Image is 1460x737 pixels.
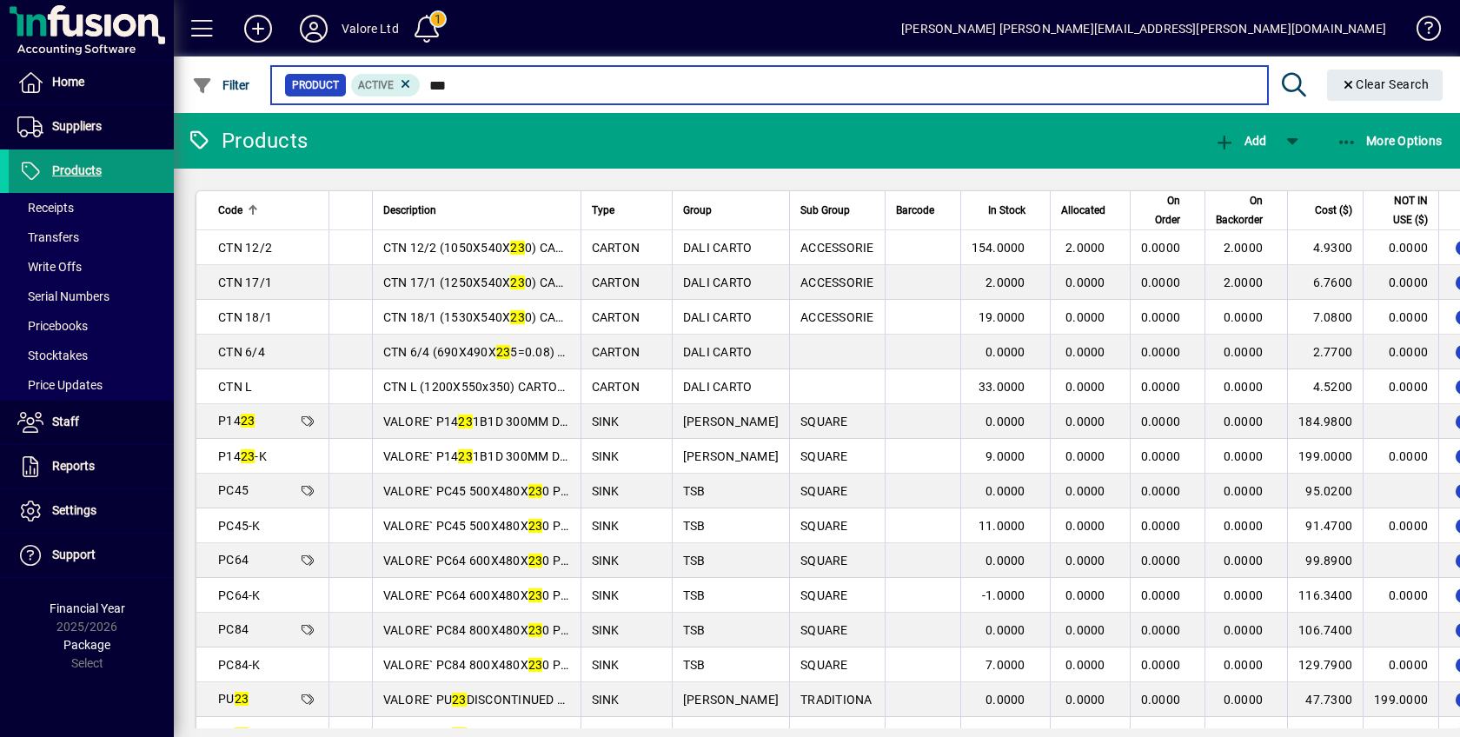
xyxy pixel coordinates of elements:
td: 47.7300 [1287,682,1363,717]
a: Staff [9,401,174,444]
td: 4.9300 [1287,230,1363,265]
span: 2.0000 [1065,241,1105,255]
div: Code [218,201,318,220]
span: 0.0000 [1224,519,1264,533]
span: 0.0000 [1141,658,1181,672]
td: 99.8900 [1287,543,1363,578]
td: 184.9800 [1287,404,1363,439]
span: Group [683,201,712,220]
span: TSB [683,658,706,672]
span: Serial Numbers [17,289,109,303]
span: CARTON [592,380,640,394]
button: Add [1210,125,1271,156]
span: Barcode [896,201,934,220]
span: 0.0000 [1065,658,1105,672]
span: CTN 6/4 [218,345,265,359]
span: DALI CARTO [683,345,753,359]
span: Write Offs [17,260,82,274]
span: 0.0000 [1224,380,1264,394]
span: In Stock [988,201,1025,220]
span: 0.0000 [1141,519,1181,533]
span: Transfers [17,230,79,244]
span: On Order [1141,191,1181,229]
span: Staff [52,415,79,428]
div: [PERSON_NAME] [PERSON_NAME][EMAIL_ADDRESS][PERSON_NAME][DOMAIN_NAME] [901,15,1386,43]
span: 0.0000 [1141,449,1181,463]
span: 33.0000 [979,380,1025,394]
span: TSB [683,484,706,498]
span: PU [218,692,249,706]
span: VALORE` PC45 500X480X 0 PREPARATION BOWL =0.09M3 [383,519,726,533]
span: Settings [52,503,96,517]
em: 23 [528,623,543,637]
span: 2.0000 [1224,241,1264,255]
span: TSB [683,623,706,637]
span: 0.0000 [1065,449,1105,463]
span: 2.0000 [985,276,1025,289]
span: 7.0000 [985,658,1025,672]
a: Receipts [9,193,174,222]
span: More Options [1337,134,1443,148]
span: ACCESSORIE [800,276,874,289]
td: 106.7400 [1287,613,1363,647]
span: Active [358,79,394,91]
span: CARTON [592,345,640,359]
span: 0.0000 [1141,380,1181,394]
span: 0.0000 [1141,276,1181,289]
span: Products [52,163,102,177]
span: Pricebooks [17,319,88,333]
span: VALORE` PC64 600X480X 0 PREPARATION BOWL =0.107M3 [383,554,733,568]
span: DALI CARTO [683,241,753,255]
span: 0.0000 [1065,310,1105,324]
span: Allocated [1061,201,1105,220]
span: Support [52,548,96,561]
span: Suppliers [52,119,102,133]
span: NOT IN USE ($) [1374,191,1428,229]
span: CTN 18/1 (1530X540X 0) CARTON [383,310,588,324]
span: 0.0000 [1141,484,1181,498]
a: Suppliers [9,105,174,149]
span: 0.0000 [1224,658,1264,672]
span: 0.0000 [1065,519,1105,533]
span: SQUARE [800,519,848,533]
span: 0.0000 [1224,554,1264,568]
span: SINK [592,658,620,672]
a: Stocktakes [9,341,174,370]
div: In Stock [972,201,1041,220]
a: Knowledge Base [1404,3,1438,60]
a: Reports [9,445,174,488]
span: PC64 [218,553,249,567]
span: TSB [683,554,706,568]
span: Home [52,75,84,89]
span: VALORE` PC84 800X480X 0 PREPARATION CENTRE SINK [383,658,715,672]
span: SQUARE [800,484,848,498]
a: Serial Numbers [9,282,174,311]
div: Barcode [896,201,950,220]
span: DALI CARTO [683,310,753,324]
span: P14 [218,414,255,428]
td: 4.5200 [1287,369,1363,404]
span: 0.0000 [985,693,1025,707]
td: 0.0000 [1363,369,1438,404]
span: 0.0000 [1141,241,1181,255]
span: 0.0000 [1224,693,1264,707]
span: Clear Search [1341,77,1430,91]
span: VALORE` PC64 600X480X 0 PREPARATION CENTRE SINK [383,588,715,602]
span: 2.0000 [1224,276,1264,289]
span: Stocktakes [17,349,88,362]
span: PC84-K [218,658,261,672]
em: 23 [528,519,543,533]
button: More Options [1332,125,1447,156]
span: 11.0000 [979,519,1025,533]
td: 199.0000 [1363,682,1438,717]
span: CARTON [592,276,640,289]
div: Group [683,201,779,220]
td: 91.4700 [1287,508,1363,543]
span: Price Updates [17,378,103,392]
span: 0.0000 [985,345,1025,359]
td: 0.0000 [1363,508,1438,543]
span: 154.0000 [972,241,1025,255]
span: Product [292,76,339,94]
a: Write Offs [9,252,174,282]
span: Type [592,201,614,220]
